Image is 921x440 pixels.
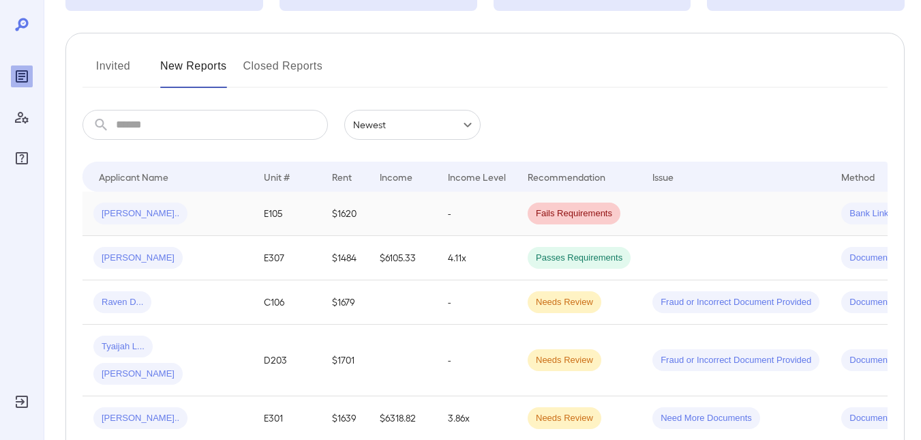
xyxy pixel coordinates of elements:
span: [PERSON_NAME].. [93,207,187,220]
td: $1679 [321,280,369,325]
span: Needs Review [528,296,601,309]
div: Income [380,168,412,185]
div: Issue [652,168,674,185]
button: Closed Reports [243,55,323,88]
div: Unit # [264,168,290,185]
button: New Reports [160,55,227,88]
span: Tyaijah L... [93,340,153,353]
span: Fraud or Incorrect Document Provided [652,354,819,367]
div: Reports [11,65,33,87]
span: Fraud or Incorrect Document Provided [652,296,819,309]
div: Applicant Name [99,168,168,185]
td: $1484 [321,236,369,280]
div: Recommendation [528,168,605,185]
div: Newest [344,110,481,140]
td: E105 [253,192,321,236]
span: Fails Requirements [528,207,620,220]
span: Bank Link [841,207,896,220]
div: Rent [332,168,354,185]
td: $1701 [321,325,369,396]
td: 4.11x [437,236,517,280]
span: [PERSON_NAME].. [93,412,187,425]
div: Log Out [11,391,33,413]
span: [PERSON_NAME] [93,368,183,381]
td: - [437,192,517,236]
td: - [437,325,517,396]
span: Needs Review [528,412,601,425]
td: D203 [253,325,321,396]
td: $1620 [321,192,369,236]
td: C106 [253,280,321,325]
div: Manage Users [11,106,33,128]
div: FAQ [11,147,33,169]
span: Needs Review [528,354,601,367]
span: Passes Requirements [528,252,631,265]
span: [PERSON_NAME] [93,252,183,265]
td: - [437,280,517,325]
div: Method [841,168,875,185]
span: Raven D... [93,296,151,309]
td: $6105.33 [369,236,437,280]
div: Income Level [448,168,506,185]
td: E307 [253,236,321,280]
button: Invited [82,55,144,88]
span: Need More Documents [652,412,760,425]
